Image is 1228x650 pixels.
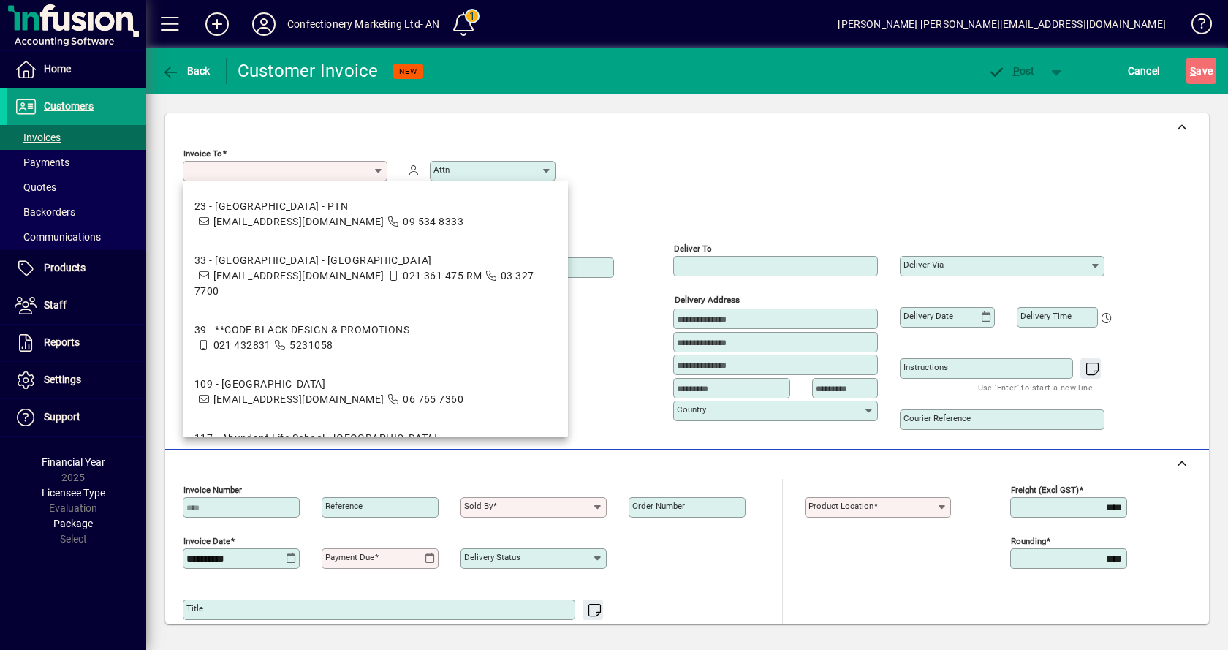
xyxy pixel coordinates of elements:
span: 021 432831 [213,339,271,351]
span: 5231058 [289,339,333,351]
span: ost [988,65,1035,77]
mat-label: Rounding [1011,536,1046,546]
span: Quotes [15,181,56,193]
mat-label: Courier Reference [903,413,971,423]
div: Confectionery Marketing Ltd- AN [287,12,439,36]
mat-option: 109 - Avon Kindergarten [183,365,568,419]
span: [EMAIL_ADDRESS][DOMAIN_NAME] [213,393,384,405]
div: 33 - [GEOGRAPHIC_DATA] - [GEOGRAPHIC_DATA] [194,253,556,268]
mat-label: Delivery time [1020,311,1072,321]
mat-label: Invoice date [183,536,230,546]
div: 109 - [GEOGRAPHIC_DATA] [194,377,463,392]
mat-label: Attn [433,165,450,175]
span: S [1190,65,1196,77]
span: [EMAIL_ADDRESS][DOMAIN_NAME] [213,216,384,227]
a: Backorders [7,200,146,224]
mat-label: Delivery status [464,552,520,562]
span: Back [162,65,211,77]
span: Products [44,262,86,273]
mat-label: Deliver To [674,243,712,254]
span: Payments [15,156,69,168]
span: Settings [44,374,81,385]
mat-option: 23 - Cockle Bay School - PTN [183,187,568,241]
mat-hint: Use 'Enter' to start a new line [978,379,1093,396]
a: Settings [7,362,146,398]
a: Communications [7,224,146,249]
mat-label: Title [186,603,203,613]
span: Backorders [15,206,75,218]
span: Cancel [1128,59,1160,83]
a: Support [7,399,146,436]
span: Customers [44,100,94,112]
mat-label: Delivery date [903,311,953,321]
span: 06 765 7360 [403,393,463,405]
button: Add [194,11,240,37]
span: Invoices [15,132,61,143]
button: Cancel [1124,58,1164,84]
div: 39 - **CODE BLACK DESIGN & PROMOTIONS [194,322,409,338]
mat-label: Order number [632,501,685,511]
mat-option: 33 - St Patrick's School - Kaiapoi [183,241,568,311]
a: Home [7,51,146,88]
span: Financial Year [42,456,105,468]
span: Package [53,518,93,529]
div: Customer Invoice [238,59,379,83]
button: Back [158,58,214,84]
a: Products [7,250,146,287]
div: 117 - Abundant Life School - [GEOGRAPHIC_DATA] [194,431,463,446]
span: Support [44,411,80,423]
span: Reports [44,336,80,348]
mat-label: Invoice To [183,148,222,159]
span: 021 361 475 RM [403,270,482,281]
mat-option: 39 - **CODE BLACK DESIGN & PROMOTIONS [183,311,568,365]
span: Home [44,63,71,75]
mat-option: 117 - Abundant Life School - Kaitaia [183,419,568,473]
mat-label: Sold by [464,501,493,511]
mat-label: Invoice number [183,485,242,495]
span: NEW [399,67,417,76]
a: Invoices [7,125,146,150]
mat-label: Freight (excl GST) [1011,485,1079,495]
div: 23 - [GEOGRAPHIC_DATA] - PTN [194,199,463,214]
span: Licensee Type [42,487,105,499]
span: ave [1190,59,1213,83]
span: Staff [44,299,67,311]
a: Payments [7,150,146,175]
mat-label: Payment due [325,552,374,562]
div: [PERSON_NAME] [PERSON_NAME][EMAIL_ADDRESS][DOMAIN_NAME] [838,12,1166,36]
span: Communications [15,231,101,243]
mat-label: Country [677,404,706,415]
button: Save [1186,58,1216,84]
mat-label: Deliver via [903,260,944,270]
a: Knowledge Base [1180,3,1210,50]
app-page-header-button: Back [146,58,227,84]
span: [EMAIL_ADDRESS][DOMAIN_NAME] [213,270,384,281]
mat-label: Reference [325,501,363,511]
span: 09 534 8333 [403,216,463,227]
a: Staff [7,287,146,324]
mat-label: Instructions [903,362,948,372]
mat-hint: Use 'Enter' to start a new line [480,620,595,637]
mat-label: Product location [808,501,873,511]
button: Profile [240,11,287,37]
span: P [1013,65,1020,77]
a: Quotes [7,175,146,200]
button: Post [980,58,1042,84]
a: Reports [7,325,146,361]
